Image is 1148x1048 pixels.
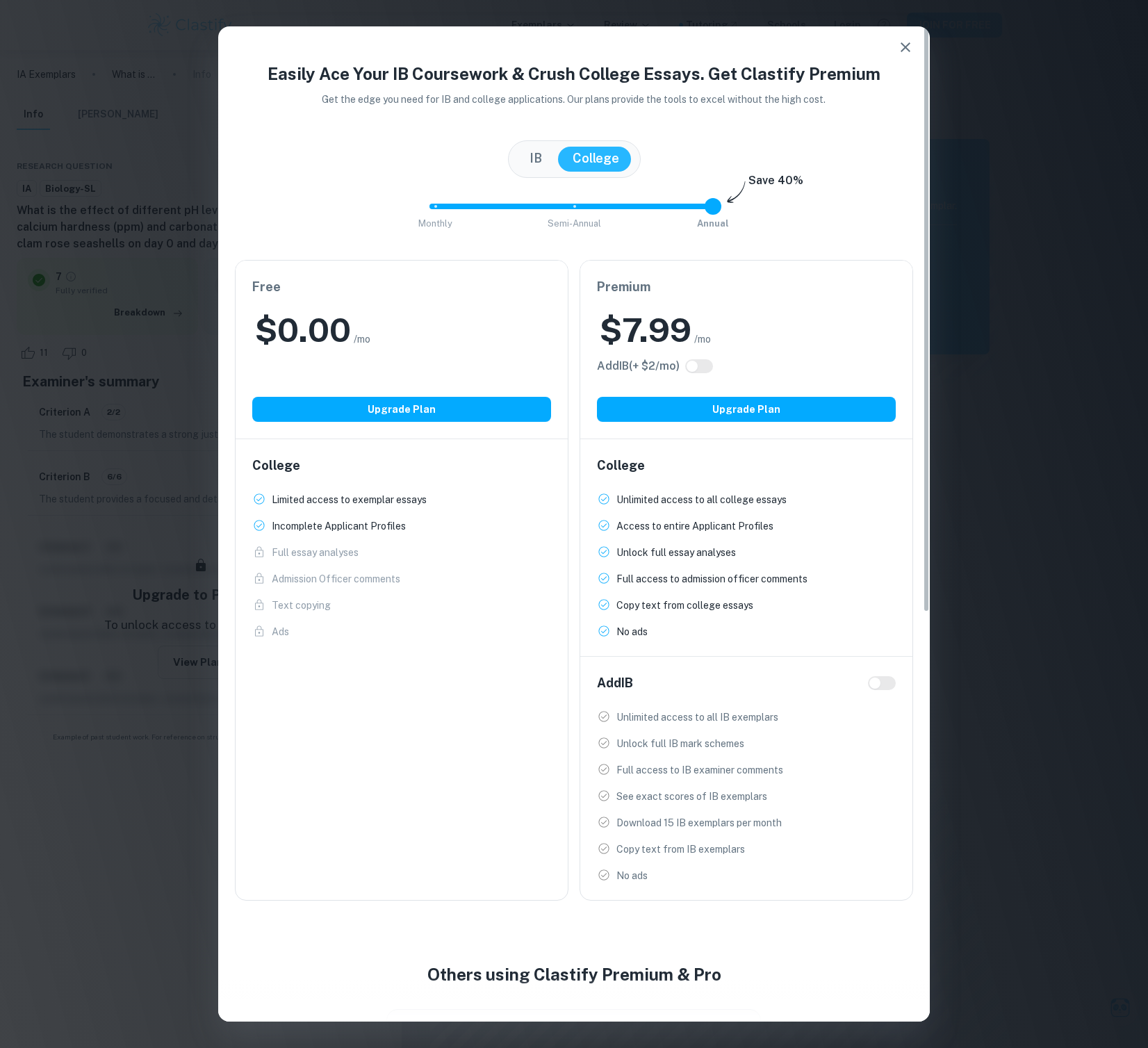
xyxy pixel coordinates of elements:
[272,571,400,587] p: Admission Officer comments
[272,624,289,639] p: Ads
[252,397,551,422] button: Upgrade Plan
[616,492,787,507] p: Unlimited access to all college essays
[597,456,896,475] h6: College
[272,492,427,507] p: Limited access to exemplar essays
[616,624,648,639] p: No ads
[616,518,773,534] p: Access to entire Applicant Profiles
[697,218,729,229] span: Annual
[597,397,896,422] button: Upgrade Plan
[272,518,406,534] p: Incomplete Applicant Profiles
[252,277,551,297] h6: Free
[303,92,846,107] p: Get the edge you need for IB and college applications. Our plans provide the tools to excel witho...
[597,673,633,693] h6: Add IB
[600,308,691,352] h2: $ 7.99
[597,277,896,297] h6: Premium
[616,598,753,613] p: Copy text from college essays
[616,545,736,560] p: Unlock full essay analyses
[616,842,745,857] p: Copy text from IB exemplars
[354,331,370,347] span: /mo
[548,218,601,229] span: Semi-Annual
[616,571,807,587] p: Full access to admission officer comments
[616,815,782,830] p: Download 15 IB exemplars per month
[616,710,778,725] p: Unlimited access to all IB exemplars
[516,147,556,172] button: IB
[255,308,351,352] h2: $ 0.00
[748,172,803,196] h6: Save 40%
[218,962,930,987] h4: Others using Clastify Premium & Pro
[727,181,746,204] img: subscription-arrow.svg
[616,762,783,778] p: Full access to IB examiner comments
[235,61,913,86] h4: Easily Ace Your IB Coursework & Crush College Essays. Get Clastify Premium
[616,736,744,751] p: Unlock full IB mark schemes
[252,456,551,475] h6: College
[418,218,452,229] span: Monthly
[272,545,359,560] p: Full essay analyses
[597,358,680,375] h6: Click to see all the additional IB features.
[272,598,331,613] p: Text copying
[616,789,767,804] p: See exact scores of IB exemplars
[694,331,711,347] span: /mo
[616,868,648,883] p: No ads
[559,147,633,172] button: College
